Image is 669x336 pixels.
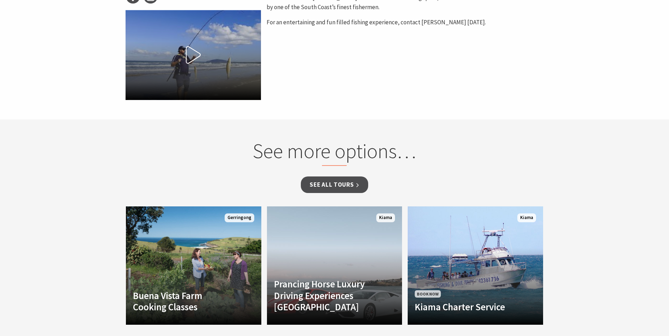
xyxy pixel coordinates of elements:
[200,139,469,166] h2: See more options…
[225,213,254,222] span: Gerringong
[408,206,543,325] a: Book Now Kiama Charter Service Kiama
[133,290,234,313] h4: Buena Vista Farm Cooking Classes
[267,18,543,27] p: For an entertaining and fun filled fishing experience, contact [PERSON_NAME] [DATE].
[301,176,368,193] a: See all Tours
[274,278,375,312] h4: Prancing Horse Luxury Driving Experiences [GEOGRAPHIC_DATA]
[267,206,402,325] a: Prancing Horse Luxury Driving Experiences [GEOGRAPHIC_DATA] Kiama
[517,213,536,222] span: Kiama
[415,301,516,312] h4: Kiama Charter Service
[415,290,441,298] span: Book Now
[126,206,261,325] a: Another Image Used Buena Vista Farm Cooking Classes Gerringong
[376,213,395,222] span: Kiama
